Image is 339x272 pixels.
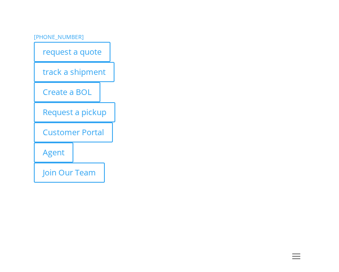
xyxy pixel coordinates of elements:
a: request a quote [34,42,110,62]
a: Join Our Team [34,163,105,183]
a: Create a BOL [34,82,100,102]
a: Request a pickup [34,102,115,122]
a: Agent [34,142,73,163]
a: Customer Portal [34,122,113,142]
a: [PHONE_NUMBER] [34,33,84,41]
a: track a shipment [34,62,114,82]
